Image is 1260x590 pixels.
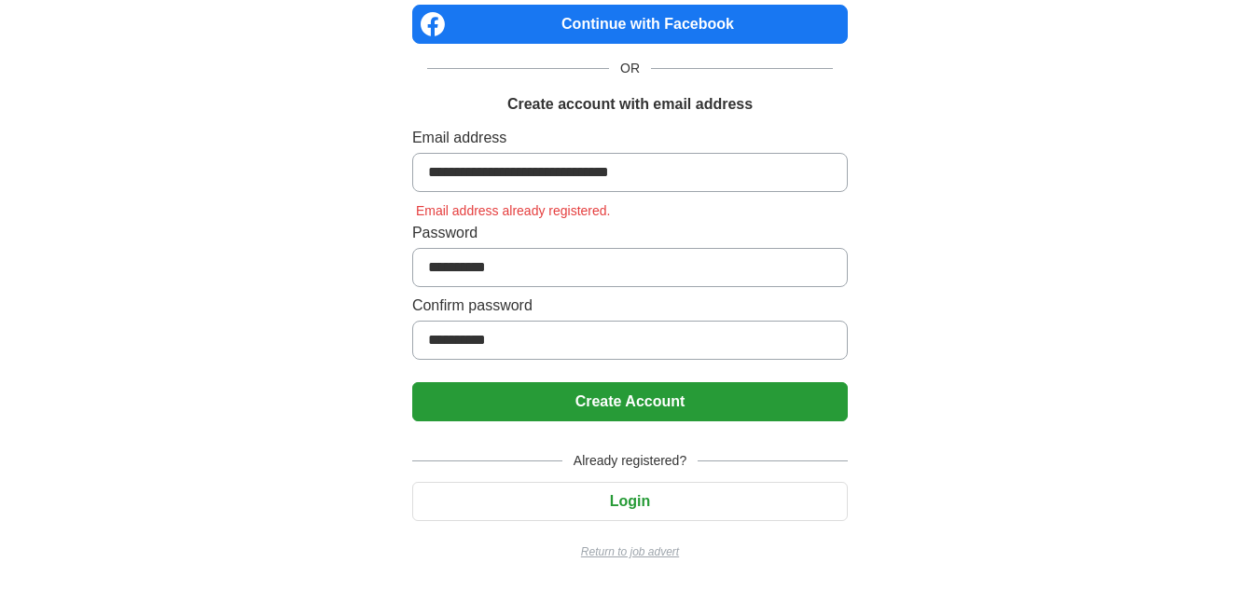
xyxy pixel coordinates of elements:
a: Login [412,493,848,509]
button: Create Account [412,382,848,421]
a: Return to job advert [412,543,848,560]
span: Already registered? [562,451,698,471]
label: Confirm password [412,295,848,317]
h1: Create account with email address [507,93,753,116]
label: Email address [412,127,848,149]
button: Login [412,482,848,521]
span: Email address already registered. [412,203,615,218]
span: OR [609,59,651,78]
label: Password [412,222,848,244]
a: Continue with Facebook [412,5,848,44]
